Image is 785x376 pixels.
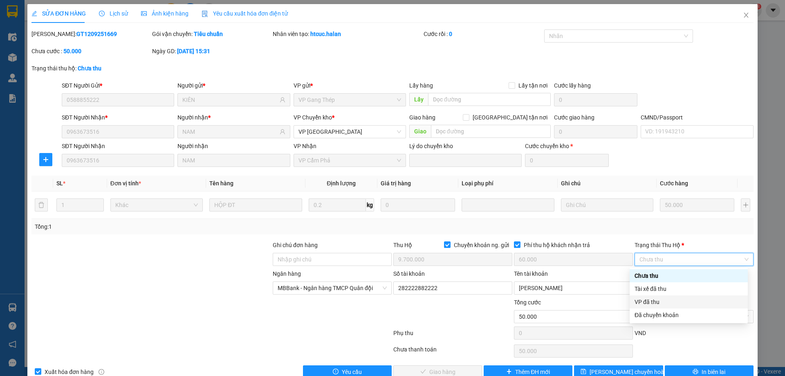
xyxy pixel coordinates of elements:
span: SL [56,180,63,187]
div: Chưa cước : [31,47,150,56]
label: Tên tài khoản [514,270,548,277]
span: VP Gang Thép [298,94,401,106]
span: close [743,12,749,18]
input: Dọc đường [428,93,551,106]
div: Lý do chuyển kho [409,142,522,151]
input: Số tài khoản [393,281,512,295]
span: Định lượng [327,180,356,187]
input: Cước giao hàng [554,125,637,138]
span: Đơn vị tính [110,180,141,187]
span: Lấy tận nơi [515,81,551,90]
span: Giá trị hàng [381,180,411,187]
div: CMND/Passport [641,113,753,122]
span: Chưa thu [639,253,749,266]
div: Người nhận [177,142,290,151]
span: save [581,369,586,375]
b: htcuc.halan [310,31,341,37]
input: 0 [381,198,455,212]
span: VP Chuyển kho [294,114,332,121]
span: MBBank - Ngân hàng TMCP Quân đội [278,282,387,294]
span: Lấy hàng [409,82,433,89]
input: Tên người gửi [182,95,278,104]
label: Số tài khoản [393,270,425,277]
div: Tài xế đã thu [630,282,748,295]
div: Chưa thanh toán [392,345,513,359]
div: VP đã thu [630,295,748,308]
input: VD: Bàn, Ghế [209,198,302,212]
input: Cước lấy hàng [554,93,637,106]
input: Tên tài khoản [514,281,633,295]
div: [PERSON_NAME]: [31,29,150,38]
span: user [280,97,285,103]
button: Close [735,4,758,27]
th: Ghi chú [558,176,657,191]
div: Trạng thái thu hộ: [31,64,181,73]
span: Chuyển khoản ng. gửi [451,241,512,250]
div: VP Nhận [294,142,406,151]
b: GT1209251669 [76,31,117,37]
span: edit [31,11,37,16]
button: plus [741,198,750,212]
div: SĐT Người Nhận [62,113,174,122]
span: exclamation-circle [333,369,339,375]
span: VP Cẩm Phả [298,154,401,167]
div: VP đã thu [635,297,743,306]
b: Chưa thu [78,65,101,72]
img: logo.jpg [10,10,72,51]
span: Phí thu hộ khách nhận trả [520,241,593,250]
div: Tổng: 1 [35,222,303,231]
div: Ngày GD: [152,47,271,56]
li: 271 - [PERSON_NAME] - [GEOGRAPHIC_DATA] - [GEOGRAPHIC_DATA] [76,20,342,30]
div: Người nhận [177,113,290,122]
div: Đã chuyển khoản [635,311,743,320]
span: Khác [115,199,198,211]
div: Cước rồi : [424,29,543,38]
th: Loại phụ phí [458,176,557,191]
span: Tổng cước [514,299,541,306]
button: plus [39,153,52,166]
img: icon [202,11,208,17]
div: Nhân viên tạo: [273,29,422,38]
div: Chưa thu [635,271,743,280]
span: plus [40,156,52,163]
div: Người gửi [177,81,290,90]
span: VND [635,330,646,336]
span: Lịch sử [99,10,128,17]
div: VP gửi [294,81,406,90]
div: Gói vận chuyển: [152,29,271,38]
b: GỬI : VP Cẩm Phả [10,56,101,69]
input: Tên người nhận [182,127,278,136]
input: Ghi chú đơn hàng [273,253,392,266]
input: Dọc đường [431,125,551,138]
span: info-circle [99,369,104,375]
span: Yêu cầu xuất hóa đơn điện tử [202,10,288,17]
span: Ảnh kiện hàng [141,10,188,17]
input: 0 [660,198,734,212]
span: picture [141,11,147,16]
b: 0 [449,31,452,37]
span: VP Yên Bình [298,126,401,138]
span: Giao hàng [409,114,435,121]
div: Tài xế đã thu [635,284,743,293]
input: Ghi Chú [561,198,653,212]
span: plus [506,369,512,375]
span: SỬA ĐƠN HÀNG [31,10,86,17]
span: Giao [409,125,431,138]
span: Tên hàng [209,180,233,187]
span: Cước hàng [660,180,688,187]
label: Ghi chú đơn hàng [273,242,318,248]
span: Thu Hộ [393,242,412,248]
span: clock-circle [99,11,105,16]
label: Cước giao hàng [554,114,594,121]
div: SĐT Người Gửi [62,81,174,90]
span: printer [693,369,698,375]
div: Cước chuyển kho [525,142,608,151]
div: SĐT Người Nhận [62,142,174,151]
span: kg [366,198,374,212]
div: Chưa thu [630,269,748,282]
div: Trạng thái Thu Hộ [635,241,754,250]
button: delete [35,198,48,212]
b: Tiêu chuẩn [194,31,223,37]
div: Phụ thu [392,329,513,343]
span: user [280,129,285,135]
